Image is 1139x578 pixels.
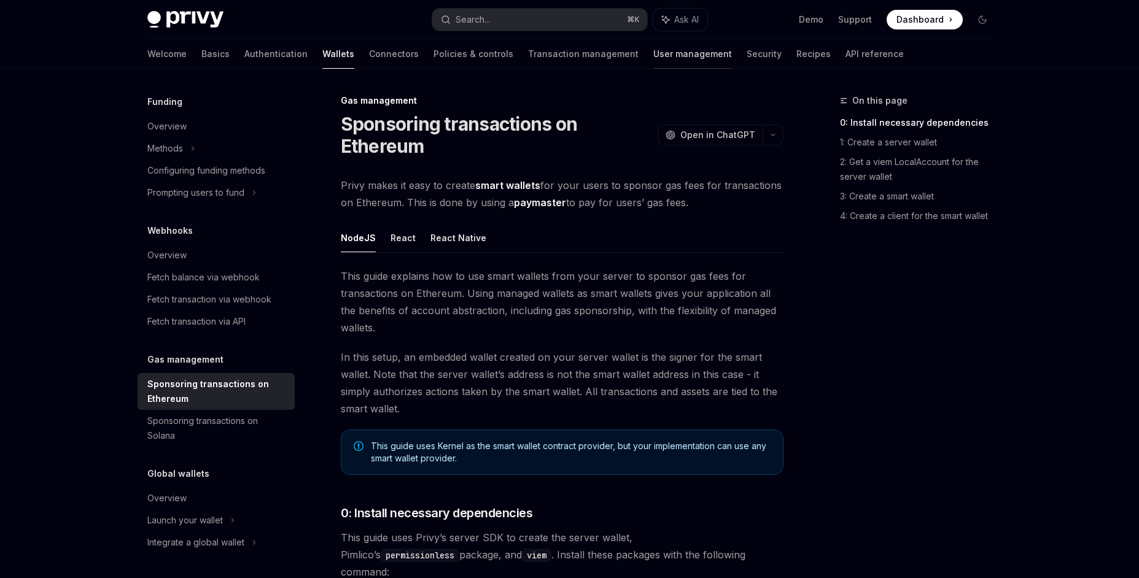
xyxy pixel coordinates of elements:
[846,39,904,69] a: API reference
[147,352,224,367] h5: Gas management
[369,39,419,69] a: Connectors
[514,196,566,209] a: paymaster
[138,244,295,266] a: Overview
[147,223,193,238] h5: Webhooks
[433,39,513,69] a: Policies & controls
[147,513,223,528] div: Launch your wallet
[341,504,533,522] span: 0: Install necessary dependencies
[896,13,944,26] span: Dashboard
[147,292,271,307] div: Fetch transaction via webhook
[653,9,707,31] button: Ask AI
[799,13,823,26] a: Demo
[138,487,295,509] a: Overview
[840,133,1002,152] a: 1: Create a server wallet
[341,223,376,252] button: NodeJS
[322,39,354,69] a: Wallets
[432,9,647,31] button: Search...⌘K
[354,441,363,451] svg: Note
[840,187,1002,206] a: 3: Create a smart wallet
[838,13,872,26] a: Support
[201,39,230,69] a: Basics
[138,266,295,288] a: Fetch balance via webhook
[341,94,783,107] div: Gas management
[147,270,260,285] div: Fetch balance via webhook
[528,39,639,69] a: Transaction management
[147,491,187,506] div: Overview
[147,11,224,28] img: dark logo
[138,160,295,182] a: Configuring funding methods
[147,94,182,109] h5: Funding
[522,549,551,562] code: viem
[456,12,490,27] div: Search...
[147,377,287,406] div: Sponsoring transactions on Ethereum
[147,119,187,134] div: Overview
[796,39,831,69] a: Recipes
[680,129,755,141] span: Open in ChatGPT
[341,113,653,157] h1: Sponsoring transactions on Ethereum
[147,185,244,200] div: Prompting users to fund
[341,349,783,417] span: In this setup, an embedded wallet created on your server wallet is the signer for the smart walle...
[147,248,187,263] div: Overview
[138,310,295,333] a: Fetch transaction via API
[147,39,187,69] a: Welcome
[747,39,782,69] a: Security
[475,179,540,191] strong: smart wallets
[147,535,244,550] div: Integrate a global wallet
[627,15,640,25] span: ⌘ K
[138,115,295,137] a: Overview
[381,549,459,562] code: permissionless
[147,314,246,329] div: Fetch transaction via API
[658,125,763,145] button: Open in ChatGPT
[887,10,963,29] a: Dashboard
[973,10,992,29] button: Toggle dark mode
[138,373,295,410] a: Sponsoring transactions on Ethereum
[674,13,699,26] span: Ask AI
[341,268,783,336] span: This guide explains how to use smart wallets from your server to sponsor gas fees for transaction...
[244,39,308,69] a: Authentication
[138,410,295,447] a: Sponsoring transactions on Solana
[840,206,1002,226] a: 4: Create a client for the smart wallet
[840,113,1002,133] a: 0: Install necessary dependencies
[147,466,209,481] h5: Global wallets
[852,93,908,108] span: On this page
[341,177,783,211] span: Privy makes it easy to create for your users to sponsor gas fees for transactions on Ethereum. Th...
[430,223,486,252] button: React Native
[147,141,183,156] div: Methods
[138,288,295,310] a: Fetch transaction via webhook
[147,163,265,178] div: Configuring funding methods
[147,414,287,443] div: Sponsoring transactions on Solana
[653,39,732,69] a: User management
[371,440,771,464] span: This guide uses Kernel as the smart wallet contract provider, but your implementation can use any...
[391,223,416,252] button: React
[840,152,1002,187] a: 2: Get a viem LocalAccount for the server wallet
